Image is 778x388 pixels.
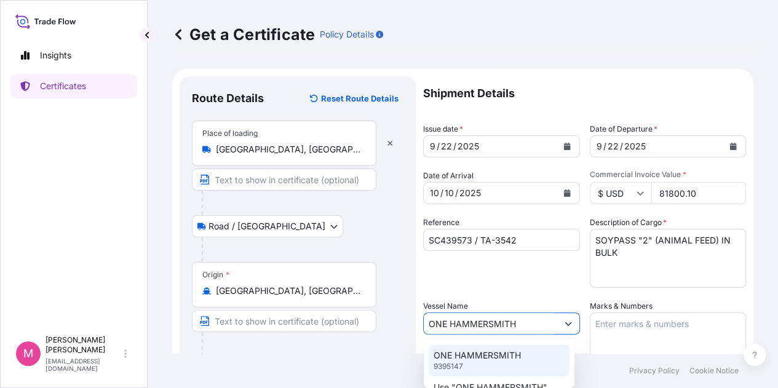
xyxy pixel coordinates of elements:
div: month, [595,139,603,154]
p: Certificates [40,80,86,92]
span: Issue date [423,123,463,135]
span: Date of Departure [590,123,657,135]
p: Cookie Notice [689,366,739,376]
div: / [455,186,458,200]
p: Reset Route Details [321,92,399,105]
button: Calendar [557,183,577,203]
p: 9395147 [434,362,463,371]
p: Privacy Policy [629,366,680,376]
label: Description of Cargo [590,216,667,229]
div: / [620,139,623,154]
button: Select transport [192,215,343,237]
span: Commercial Invoice Value [590,170,747,180]
div: / [440,186,443,200]
input: Enter amount [651,182,747,204]
input: Enter booking reference [423,229,580,251]
p: [EMAIL_ADDRESS][DOMAIN_NAME] [46,357,122,372]
div: month, [429,139,437,154]
p: Shipment Details [423,76,746,111]
label: Vessel Name [423,300,468,312]
div: / [603,139,606,154]
div: year, [456,139,480,154]
p: Route Details [192,91,264,106]
p: Get a Certificate [172,25,315,44]
div: Place of loading [202,129,258,138]
div: day, [606,139,620,154]
button: Show suggestions [557,312,579,335]
span: Road / [GEOGRAPHIC_DATA] [208,220,325,232]
div: Origin [202,270,229,280]
div: / [453,139,456,154]
div: / [437,139,440,154]
button: Calendar [723,137,743,156]
span: Date of Arrival [423,170,474,182]
p: ONE HAMMERSMITH [434,349,521,362]
div: day, [443,186,455,200]
input: Text to appear on certificate [192,168,376,191]
div: year, [623,139,647,154]
p: Policy Details [320,28,373,41]
div: year, [458,186,482,200]
div: day, [440,139,453,154]
input: Text to appear on certificate [192,310,376,332]
span: M [23,347,33,360]
label: Reference [423,216,459,229]
label: Marks & Numbers [590,300,653,312]
input: Place of loading [216,143,361,156]
input: Type to search vessel name or IMO [424,312,557,335]
p: [PERSON_NAME] [PERSON_NAME] [46,335,122,355]
div: month, [429,186,440,200]
input: Origin [216,285,361,297]
button: Calendar [557,137,577,156]
p: Insights [40,49,71,61]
